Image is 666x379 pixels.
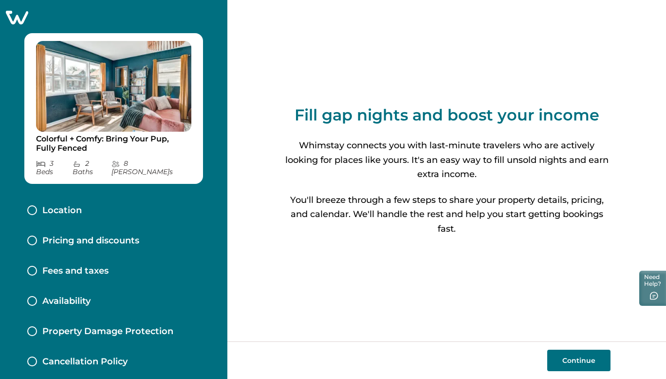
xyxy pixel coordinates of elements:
p: You'll breeze through a few steps to share your property details, pricing, and calendar. We'll ha... [283,193,610,236]
p: Location [42,205,82,216]
p: 8 [PERSON_NAME] s [111,160,192,176]
img: propertyImage_Colorful + Comfy: Bring Your Pup, Fully Fenced [36,41,191,132]
p: 2 Bath s [73,160,111,176]
p: Cancellation Policy [42,357,128,367]
p: Pricing and discounts [42,236,139,246]
p: Colorful + Comfy: Bring Your Pup, Fully Fenced [36,134,191,153]
p: Availability [42,296,91,307]
p: Fees and taxes [42,266,109,277]
p: Whimstay connects you with last-minute travelers who are actively looking for places like yours. ... [283,139,610,181]
p: Fill gap nights and boost your income [295,105,599,125]
p: 3 Bed s [36,160,73,176]
p: Property Damage Protection [42,326,173,337]
button: Continue [547,350,610,371]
